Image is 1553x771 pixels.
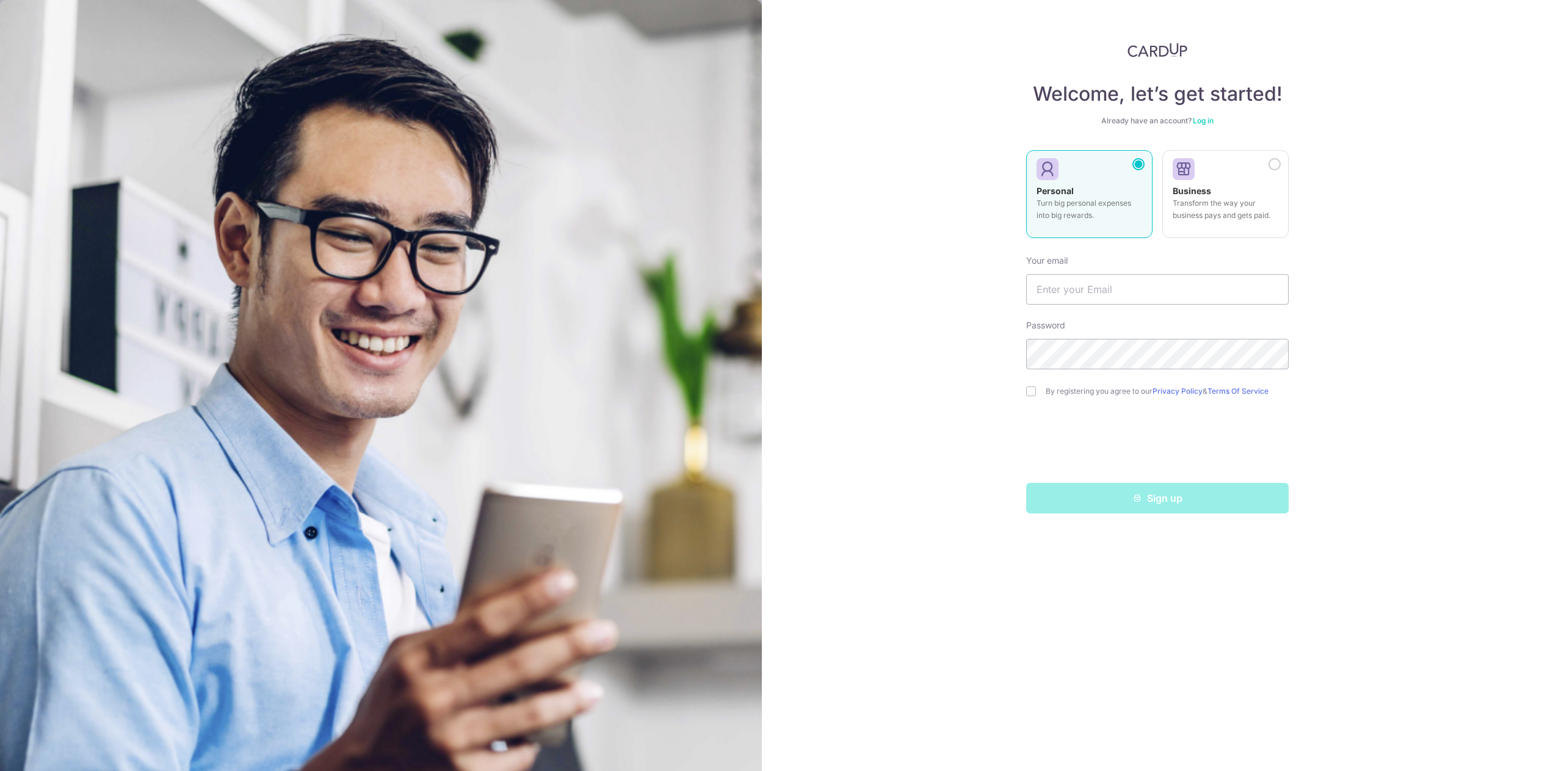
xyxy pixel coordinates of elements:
[1065,421,1250,468] iframe: reCAPTCHA
[1207,386,1269,396] a: Terms Of Service
[1153,386,1203,396] a: Privacy Policy
[1173,186,1211,196] strong: Business
[1026,150,1153,245] a: Personal Turn big personal expenses into big rewards.
[1037,186,1074,196] strong: Personal
[1026,274,1289,305] input: Enter your Email
[1162,150,1289,245] a: Business Transform the way your business pays and gets paid.
[1026,255,1068,267] label: Your email
[1026,116,1289,126] div: Already have an account?
[1193,116,1214,125] a: Log in
[1026,82,1289,106] h4: Welcome, let’s get started!
[1128,43,1187,57] img: CardUp Logo
[1026,319,1065,331] label: Password
[1173,197,1278,222] p: Transform the way your business pays and gets paid.
[1037,197,1142,222] p: Turn big personal expenses into big rewards.
[1046,386,1289,396] label: By registering you agree to our &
